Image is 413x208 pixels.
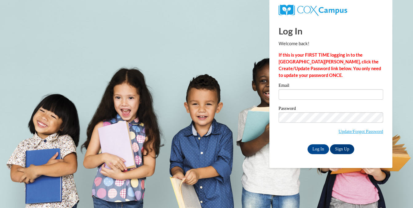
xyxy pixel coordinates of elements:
[279,7,347,12] a: COX Campus
[279,83,383,89] label: Email
[279,40,383,47] p: Welcome back!
[279,52,381,78] strong: If this is your FIRST TIME logging in to the [GEOGRAPHIC_DATA][PERSON_NAME], click the Create/Upd...
[279,25,383,37] h1: Log In
[279,106,383,112] label: Password
[339,129,383,134] a: Update/Forgot Password
[330,144,354,154] a: Sign Up
[308,144,329,154] input: Log In
[279,5,347,16] img: COX Campus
